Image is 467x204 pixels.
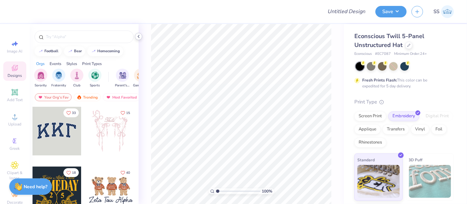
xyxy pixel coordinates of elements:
strong: Fresh Prints Flash: [362,78,397,83]
div: Rhinestones [354,138,386,147]
div: Print Types [82,61,102,67]
span: Designs [8,73,22,78]
div: Events [50,61,61,67]
button: football [34,46,62,56]
div: bear [74,49,82,53]
img: Shashank S Sharma [441,5,454,18]
div: filter for Parent's Weekend [115,69,130,88]
button: filter button [52,69,66,88]
img: Sorority Image [37,72,45,79]
button: homecoming [87,46,123,56]
div: Embroidery [388,111,419,121]
span: SS [434,8,439,15]
span: Sports [90,83,100,88]
button: filter button [70,69,83,88]
span: # EC7087 [375,51,391,57]
span: Fraternity [52,83,66,88]
img: trend_line.gif [91,49,96,53]
img: trend_line.gif [38,49,43,53]
div: filter for Game Day [133,69,148,88]
img: Parent's Weekend Image [119,72,126,79]
div: homecoming [98,49,120,53]
span: Standard [357,156,375,163]
div: Your Org's Fav [35,93,72,101]
strong: Need help? [24,184,48,190]
input: Untitled Design [322,5,370,18]
button: Save [375,6,407,17]
span: Club [73,83,80,88]
img: Fraternity Image [55,72,62,79]
span: 18 [72,171,76,174]
button: Like [63,108,79,117]
a: SS [434,5,454,18]
button: filter button [34,69,47,88]
div: Vinyl [411,125,429,134]
img: Sports Image [91,72,99,79]
div: Orgs [36,61,45,67]
div: Print Type [354,98,454,106]
img: most_fav.gif [106,95,111,100]
span: 15 [126,111,130,115]
div: This color can be expedited for 5 day delivery. [362,77,443,89]
img: trend_line.gif [68,49,73,53]
input: Try "Alpha" [45,34,129,40]
img: 3D Puff [409,165,451,198]
img: most_fav.gif [38,95,43,100]
span: Add Text [7,97,23,102]
span: Sorority [35,83,47,88]
div: Screen Print [354,111,386,121]
img: Club Image [73,72,80,79]
span: Clipart & logos [3,170,26,181]
button: filter button [88,69,101,88]
img: trending.gif [77,95,82,100]
span: Econscious [354,51,372,57]
div: filter for Fraternity [52,69,66,88]
div: Trending [74,93,101,101]
span: 33 [72,111,76,115]
span: Upload [8,122,21,127]
div: filter for Sports [88,69,101,88]
span: Image AI [7,49,23,54]
img: Game Day Image [137,72,145,79]
div: Most Favorited [103,93,140,101]
div: Digital Print [421,111,453,121]
button: filter button [133,69,148,88]
img: Standard [357,165,400,198]
span: 3D Puff [409,156,423,163]
div: Transfers [383,125,409,134]
button: Like [118,168,133,177]
button: Like [63,168,79,177]
div: Foil [431,125,447,134]
span: Econscious Twill 5-Panel Unstructured Hat [354,32,424,49]
button: Like [118,108,133,117]
button: bear [64,46,85,56]
div: football [45,49,59,53]
span: Greek [10,146,20,151]
div: Applique [354,125,381,134]
div: Styles [66,61,77,67]
span: 100 % [262,188,273,194]
span: Game Day [133,83,148,88]
div: filter for Sorority [34,69,47,88]
span: Parent's Weekend [115,83,130,88]
div: filter for Club [70,69,83,88]
span: Minimum Order: 24 + [394,51,427,57]
button: filter button [115,69,130,88]
span: 40 [126,171,130,174]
